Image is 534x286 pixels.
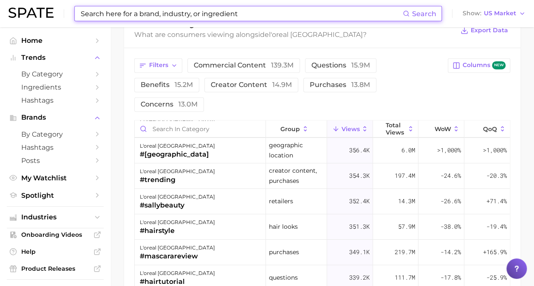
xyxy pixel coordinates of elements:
span: -26.6% [441,196,461,206]
span: questions [311,62,370,69]
span: +165.9% [483,247,507,257]
span: -24.6% [441,170,461,180]
button: Brands [7,111,104,124]
span: 351.3k [349,221,370,231]
img: SPATE [8,8,54,18]
span: l'oreal [GEOGRAPHIC_DATA] [269,31,363,39]
span: Total Views [386,121,405,135]
a: Home [7,34,104,47]
a: Hashtags [7,94,104,107]
div: l'oreal [GEOGRAPHIC_DATA] [140,166,215,176]
span: commercial content [194,62,294,69]
span: -19.4% [486,221,507,231]
span: 139.3m [271,61,294,69]
span: 356.4k [349,145,370,155]
span: creator content [211,81,292,88]
a: Onboarding Videos [7,228,104,241]
a: Posts [7,154,104,167]
span: new [492,61,506,69]
div: #trending [140,174,215,185]
button: l'oreal [GEOGRAPHIC_DATA]#hairstylehair looks351.3k57.9m-38.0%-19.4% [135,214,510,239]
button: Trends [7,51,104,64]
a: Ingredients [7,81,104,94]
span: Search [412,10,436,18]
div: l'oreal [GEOGRAPHIC_DATA] [140,242,215,252]
a: by Category [7,67,104,81]
span: Brands [21,114,89,121]
div: l'oreal [GEOGRAPHIC_DATA] [140,140,215,151]
span: Views [341,125,359,132]
span: 197.4m [395,170,415,180]
span: 352.4k [349,196,370,206]
span: Filters [149,62,168,69]
span: Export Data [471,27,508,34]
span: Ingredients [21,83,89,91]
span: -20.3% [486,170,507,180]
span: -38.0% [441,221,461,231]
span: 15.2m [175,81,193,89]
span: 15.9m [351,61,370,69]
div: #mascarareview [140,251,215,261]
span: 339.2k [349,272,370,282]
span: Posts [21,157,89,165]
div: What are consumers viewing alongside ? [134,29,454,40]
span: 219.7m [395,247,415,257]
button: Columnsnew [448,58,510,73]
span: Onboarding Videos [21,231,89,238]
span: questions [269,272,298,282]
span: geographic location [269,140,324,160]
span: US Market [484,11,516,16]
a: Spotlight [7,189,104,202]
a: by Category [7,128,104,141]
button: l'oreal [GEOGRAPHIC_DATA]#sallybeautyretailers352.4k14.3m-26.6%+71.4% [135,188,510,214]
span: 13.0m [178,100,198,108]
div: #hairstyle [140,225,215,236]
span: Product Releases [21,265,89,272]
span: Industries [21,213,89,221]
span: benefits [141,81,193,88]
span: WoW [434,125,451,132]
span: >1,000% [437,146,461,154]
input: Search in category [135,121,266,137]
button: l'oreal [GEOGRAPHIC_DATA]#mascarareviewpurchases349.1k219.7m-14.2%+165.9% [135,239,510,265]
span: Hashtags [21,143,89,151]
span: My Watchlist [21,174,89,182]
span: 14.9m [272,81,292,89]
span: purchases [310,81,370,88]
span: retailers [269,196,293,206]
button: ShowUS Market [461,8,528,19]
span: hair looks [269,221,298,231]
span: 6.0m [401,145,415,155]
span: 13.8m [351,81,370,89]
span: Hashtags [21,96,89,104]
span: -25.9% [486,272,507,282]
div: l'oreal [GEOGRAPHIC_DATA] [140,217,215,227]
button: Export Data [458,25,510,36]
a: Hashtags [7,141,104,154]
span: Spotlight [21,191,89,199]
span: Show [463,11,481,16]
span: concerns [141,101,198,108]
span: -17.8% [441,272,461,282]
button: l'oreal [GEOGRAPHIC_DATA]#[GEOGRAPHIC_DATA]geographic location356.4k6.0m>1,000%>1,000% [135,137,510,163]
span: group [280,125,300,132]
button: Filters [134,58,182,73]
input: Search here for a brand, industry, or ingredient [80,6,403,21]
button: WoW [418,121,464,137]
span: Columns [463,61,506,69]
div: l'oreal [GEOGRAPHIC_DATA] [140,191,215,202]
span: purchases [269,247,299,257]
span: 14.3m [398,196,415,206]
div: #sallybeauty [140,200,215,210]
button: Views [327,121,373,137]
span: 349.1k [349,247,370,257]
span: creator content, purchases [269,165,324,185]
button: Total Views [373,121,419,137]
span: QoQ [483,125,497,132]
a: My Watchlist [7,171,104,185]
span: Help [21,248,89,255]
a: Product Releases [7,262,104,275]
span: +71.4% [486,196,507,206]
div: l'oreal [GEOGRAPHIC_DATA] [140,268,215,278]
span: >1,000% [483,146,507,154]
